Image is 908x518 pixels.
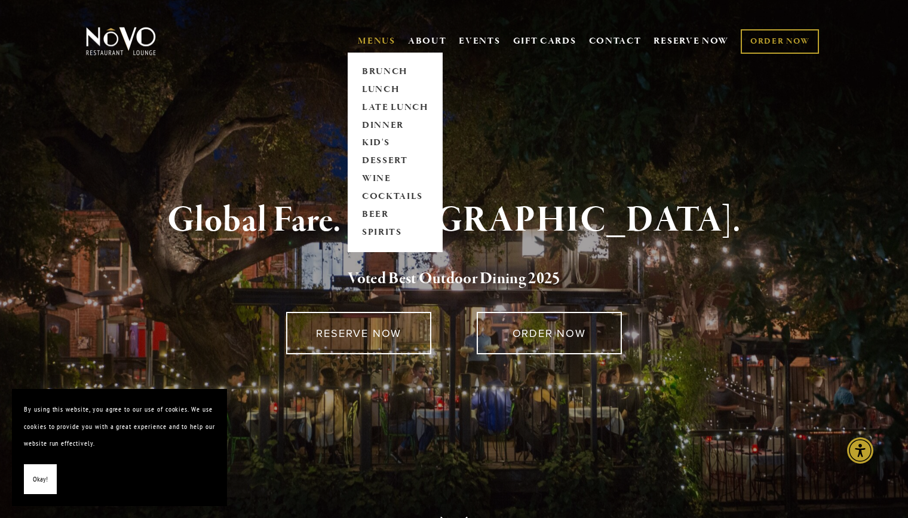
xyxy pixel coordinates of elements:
a: GIFT CARDS [513,30,576,53]
a: WINE [358,170,432,188]
h2: 5 [106,266,802,292]
a: BRUNCH [358,63,432,81]
button: Okay! [24,464,57,495]
a: RESERVE NOW [654,30,729,53]
a: RESERVE NOW [286,312,431,354]
img: Novo Restaurant &amp; Lounge [84,26,158,56]
section: Cookie banner [12,389,227,506]
span: Okay! [33,471,48,488]
strong: Global Fare. [GEOGRAPHIC_DATA]. [167,198,740,243]
div: Accessibility Menu [847,437,873,464]
a: EVENTS [459,35,500,47]
a: COCKTAILS [358,188,432,206]
a: ORDER NOW [741,29,819,54]
a: LUNCH [358,81,432,99]
a: SPIRITS [358,224,432,242]
a: MENUS [358,35,395,47]
a: Voted Best Outdoor Dining 202 [348,268,552,291]
a: ABOUT [408,35,447,47]
a: CONTACT [589,30,642,53]
p: By using this website, you agree to our use of cookies. We use cookies to provide you with a grea... [24,401,215,452]
a: LATE LUNCH [358,99,432,117]
a: BEER [358,206,432,224]
a: KID'S [358,134,432,152]
a: DINNER [358,117,432,134]
a: ORDER NOW [477,312,622,354]
a: DESSERT [358,152,432,170]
